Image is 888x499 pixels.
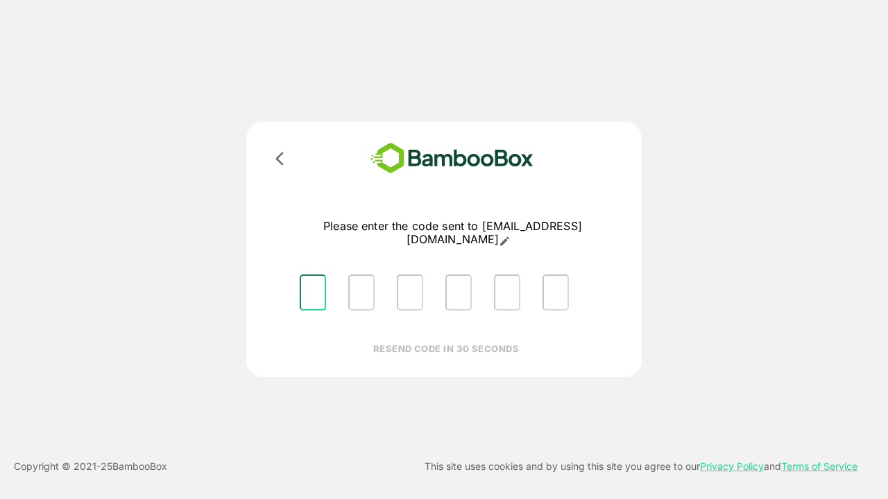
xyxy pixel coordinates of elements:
p: This site uses cookies and by using this site you agree to our and [425,458,857,475]
input: Please enter OTP character 3 [397,274,423,310]
input: Please enter OTP character 5 [494,274,520,310]
p: Copyright © 2021- 25 BambooBox [14,458,167,475]
img: bamboobox [350,139,554,178]
a: Terms of Service [781,460,857,472]
input: Please enter OTP character 4 [445,274,472,310]
a: Privacy Policy [700,460,764,472]
p: Please enter the code sent to [EMAIL_ADDRESS][DOMAIN_NAME] [289,220,617,247]
input: Please enter OTP character 2 [348,274,375,310]
input: Please enter OTP character 6 [543,274,569,310]
input: Please enter OTP character 1 [300,274,326,310]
